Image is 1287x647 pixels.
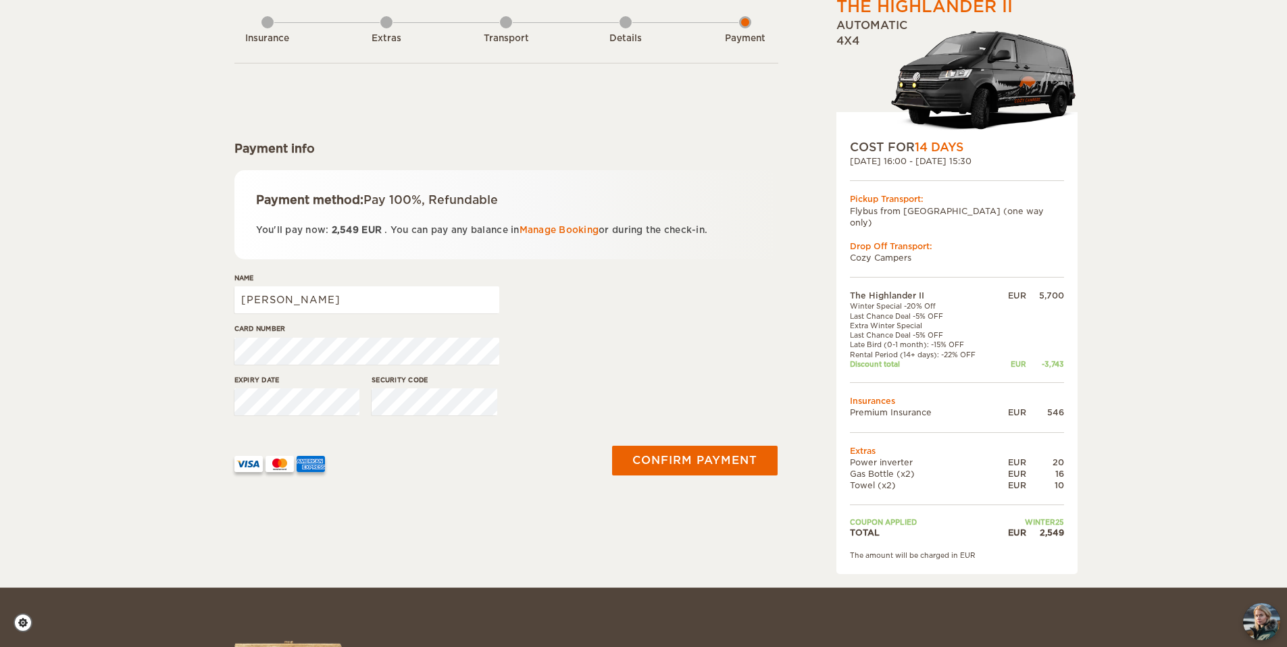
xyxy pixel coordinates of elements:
div: 2,549 [1026,527,1064,538]
div: Payment method: [256,192,757,208]
div: EUR [998,290,1026,301]
div: Insurance [230,32,305,45]
td: Cozy Campers [850,252,1064,263]
td: Gas Bottle (x2) [850,468,998,480]
div: -3,743 [1026,359,1064,369]
td: Power inverter [850,457,998,468]
div: Details [588,32,663,45]
div: EUR [998,480,1026,491]
div: Transport [469,32,543,45]
td: Winter Special -20% Off [850,301,998,311]
span: EUR [361,225,382,235]
td: TOTAL [850,527,998,538]
img: VISA [234,456,263,472]
a: Cookie settings [14,613,41,632]
label: Card number [234,323,499,334]
a: Manage Booking [520,225,599,235]
td: Extra Winter Special [850,321,998,330]
img: mastercard [266,456,294,472]
button: chat-button [1243,603,1280,640]
div: Extras [349,32,424,45]
td: The Highlander II [850,290,998,301]
img: Freyja at Cozy Campers [1243,603,1280,640]
img: AMEX [297,456,325,472]
div: EUR [998,407,1026,418]
div: 20 [1026,457,1064,468]
td: Discount total [850,359,998,369]
div: Payment info [234,140,778,157]
td: Extras [850,445,1064,457]
div: 10 [1026,480,1064,491]
td: Last Chance Deal -5% OFF [850,330,998,340]
div: EUR [998,457,1026,468]
span: 2,549 [332,225,359,235]
div: Pickup Transport: [850,193,1064,205]
td: Insurances [850,395,1064,407]
div: Payment [708,32,782,45]
td: Premium Insurance [850,407,998,418]
td: WINTER25 [998,517,1064,527]
div: EUR [998,359,1026,369]
div: 546 [1026,407,1064,418]
td: Last Chance Deal -5% OFF [850,311,998,321]
td: Rental Period (14+ days): -22% OFF [850,350,998,359]
td: Late Bird (0-1 month): -15% OFF [850,340,998,349]
div: Drop Off Transport: [850,240,1064,252]
div: 16 [1026,468,1064,480]
span: 14 Days [915,140,963,154]
div: EUR [998,468,1026,480]
div: [DATE] 16:00 - [DATE] 15:30 [850,155,1064,167]
td: Flybus from [GEOGRAPHIC_DATA] (one way only) [850,205,1064,228]
span: Pay 100%, Refundable [363,193,498,207]
div: 5,700 [1026,290,1064,301]
div: The amount will be charged in EUR [850,550,1064,560]
td: Coupon applied [850,517,998,527]
div: COST FOR [850,139,1064,155]
td: Towel (x2) [850,480,998,491]
label: Name [234,273,499,283]
img: stor-langur-223.png [890,22,1078,139]
button: Confirm payment [612,446,778,475]
p: You'll pay now: . You can pay any balance in or during the check-in. [256,222,757,238]
div: Automatic 4x4 [836,18,1078,139]
label: Expiry date [234,375,360,385]
div: EUR [998,527,1026,538]
label: Security code [372,375,497,385]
